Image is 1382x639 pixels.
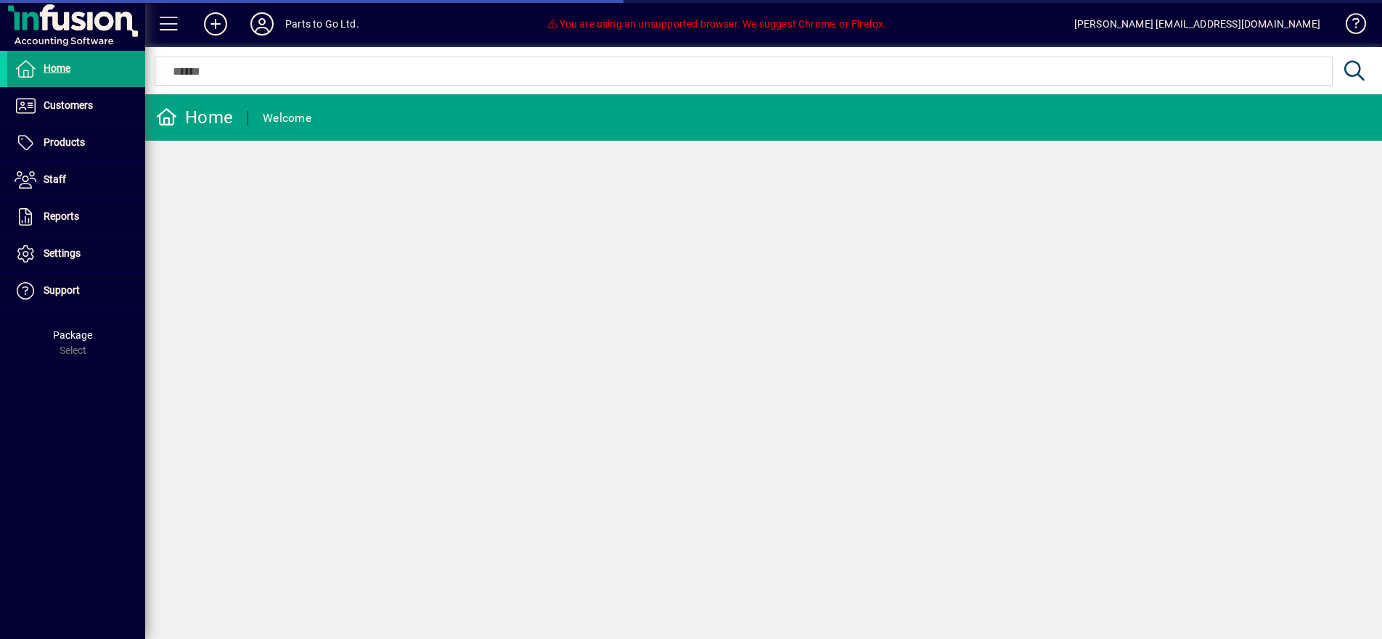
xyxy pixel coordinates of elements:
[7,125,145,161] a: Products
[44,284,80,296] span: Support
[44,62,70,74] span: Home
[192,11,239,37] button: Add
[285,12,359,36] div: Parts to Go Ltd.
[7,88,145,124] a: Customers
[263,107,311,130] div: Welcome
[7,199,145,235] a: Reports
[53,329,92,341] span: Package
[156,106,233,129] div: Home
[44,99,93,111] span: Customers
[7,236,145,272] a: Settings
[44,210,79,222] span: Reports
[44,247,81,259] span: Settings
[547,18,886,30] span: You are using an unsupported browser. We suggest Chrome, or Firefox.
[7,162,145,198] a: Staff
[44,136,85,148] span: Products
[44,173,66,185] span: Staff
[7,273,145,309] a: Support
[1335,3,1364,50] a: Knowledge Base
[1074,12,1320,36] div: [PERSON_NAME] [EMAIL_ADDRESS][DOMAIN_NAME]
[239,11,285,37] button: Profile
